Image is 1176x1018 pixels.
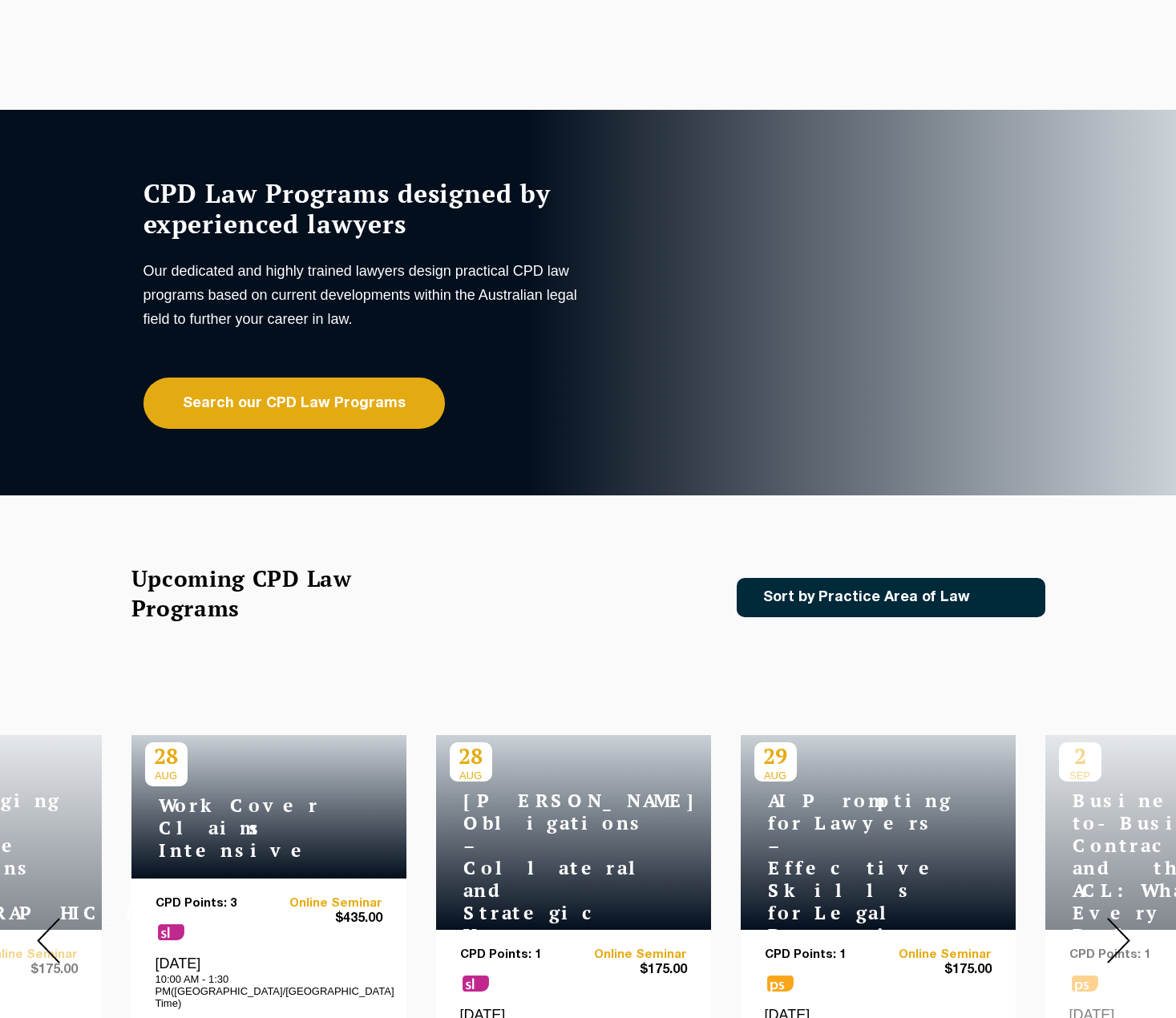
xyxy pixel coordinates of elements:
[460,948,574,962] p: CPD Points: 1
[878,948,992,962] a: Online Seminar
[145,794,346,862] h4: WorkCover Claims Intensive
[754,790,955,947] h4: AI Prompting for Lawyers – Effective Skills for Legal Practice
[156,973,382,1009] p: 10:00 AM - 1:30 PM([GEOGRAPHIC_DATA]/[GEOGRAPHIC_DATA] Time)
[463,976,489,992] span: sl
[573,948,687,962] a: Online Seminar
[765,948,879,962] p: CPD Points: 1
[878,962,992,979] span: $175.00
[145,742,188,770] p: 28
[450,770,492,782] span: AUG
[996,591,1014,604] img: Icon
[131,564,392,623] h2: Upcoming CPD Law Programs
[573,962,687,979] span: $175.00
[269,897,382,911] a: Online Seminar
[143,259,584,331] p: Our dedicated and highly trained lawyers design practical CPD law programs based on current devel...
[450,742,492,770] p: 28
[754,742,797,770] p: 29
[156,955,382,1009] div: [DATE]
[737,578,1045,617] a: Sort by Practice Area of Law
[754,770,797,782] span: AUG
[450,790,650,947] h4: [PERSON_NAME] Obligations – Collateral and Strategic Uses
[767,976,794,992] span: ps
[143,378,445,429] a: Search our CPD Law Programs
[145,770,188,782] span: AUG
[143,178,584,239] h1: CPD Law Programs designed by experienced lawyers
[158,924,184,940] span: sl
[269,911,382,927] span: $435.00
[37,918,60,963] img: Prev
[156,897,269,911] p: CPD Points: 3
[1107,918,1130,963] img: Next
